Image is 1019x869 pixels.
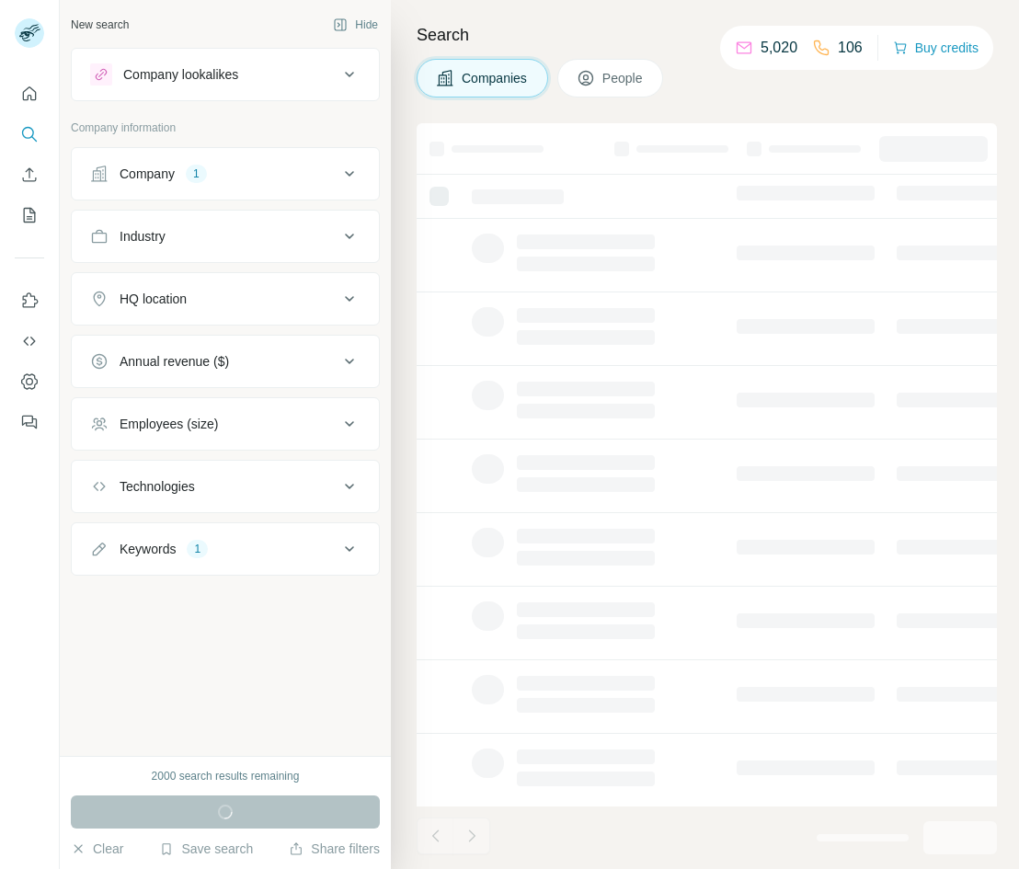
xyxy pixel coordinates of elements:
button: Annual revenue ($) [72,339,379,383]
button: Company lookalikes [72,52,379,97]
button: Enrich CSV [15,158,44,191]
button: Company1 [72,152,379,196]
p: 5,020 [761,37,797,59]
button: Feedback [15,406,44,439]
div: 1 [186,166,207,182]
h4: Search [417,22,997,48]
button: Quick start [15,77,44,110]
button: Technologies [72,464,379,509]
button: Search [15,118,44,151]
button: Use Surfe on LinkedIn [15,284,44,317]
div: Technologies [120,477,195,496]
p: 106 [838,37,863,59]
button: My lists [15,199,44,232]
button: Buy credits [893,35,979,61]
div: Keywords [120,540,176,558]
div: Annual revenue ($) [120,352,229,371]
p: Company information [71,120,380,136]
span: People [602,69,645,87]
button: Dashboard [15,365,44,398]
button: Share filters [289,840,380,858]
span: Companies [462,69,529,87]
button: HQ location [72,277,379,321]
div: Employees (size) [120,415,218,433]
button: Clear [71,840,123,858]
div: 2000 search results remaining [152,768,300,784]
button: Hide [320,11,391,39]
button: Keywords1 [72,527,379,571]
div: Company [120,165,175,183]
div: New search [71,17,129,33]
button: Use Surfe API [15,325,44,358]
div: 1 [187,541,208,557]
div: Company lookalikes [123,65,238,84]
button: Employees (size) [72,402,379,446]
button: Save search [159,840,253,858]
button: Industry [72,214,379,258]
div: Industry [120,227,166,246]
div: HQ location [120,290,187,308]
